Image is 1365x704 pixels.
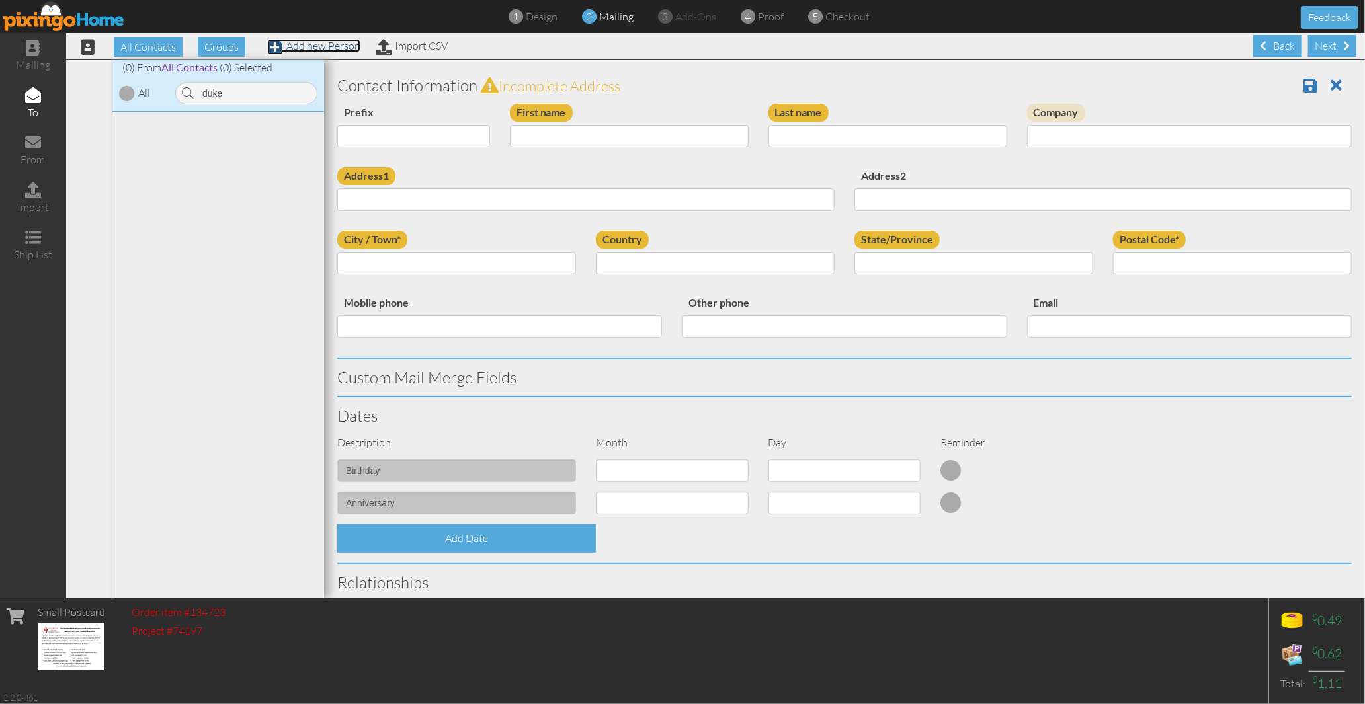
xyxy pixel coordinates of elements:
label: Mobile phone [337,294,415,312]
td: Total: [1276,671,1309,696]
div: Add Date [337,524,596,553]
img: expense-icon.png [1279,641,1305,668]
button: Feedback [1301,6,1358,29]
span: mailing [599,10,634,23]
div: (0) From [112,60,324,75]
h3: Relationships [337,574,1352,591]
span: Incomplete address [499,77,620,95]
sup: $ [1312,645,1317,656]
span: All Contacts [114,37,183,57]
span: design [526,10,558,23]
label: Company [1027,104,1085,122]
span: (0) Selected [220,61,272,74]
div: Day [759,435,931,450]
td: 0.49 [1309,605,1345,638]
h3: Custom Mail Merge Fields [337,369,1352,386]
a: Add new Person [267,39,360,52]
span: proof [758,10,784,23]
span: 4 [745,9,751,24]
span: add-ons [675,10,716,23]
div: Project #74197 [132,623,226,639]
img: 134017-1-1753206420882-765a0119bee539a1-qa.jpg [38,623,104,670]
label: Prefix [337,104,380,122]
a: Import CSV [376,39,448,52]
label: First name [510,104,573,122]
span: 5 [813,9,819,24]
div: Reminder [931,435,1103,450]
span: checkout [825,10,870,23]
label: Postal Code* [1113,231,1186,249]
label: Address1 [337,167,395,185]
div: 2.2.0-461 [3,691,38,703]
img: pixingo logo [3,1,125,31]
label: City / Town* [337,231,407,249]
div: Back [1253,35,1302,57]
span: Groups [198,37,245,57]
label: Country [596,231,649,249]
label: State/Province [854,231,940,249]
div: Order item #134723 [132,605,226,620]
span: All Contacts [161,61,218,73]
div: Next [1308,35,1356,57]
label: Address2 [854,167,913,185]
h3: Contact Information [337,77,1352,94]
div: Description [327,435,586,450]
td: 0.62 [1309,638,1345,671]
td: 1.11 [1309,671,1345,696]
span: 1 [513,9,519,24]
label: Other phone [682,294,756,312]
h3: Dates [337,407,1352,424]
span: 2 [587,9,593,24]
sup: $ [1312,611,1317,623]
div: Small Postcard [38,605,105,620]
label: Email [1027,294,1065,312]
img: points-icon.png [1279,608,1305,635]
label: Last name [768,104,829,122]
sup: $ [1312,674,1317,685]
div: All [138,85,150,100]
div: Month [586,435,759,450]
